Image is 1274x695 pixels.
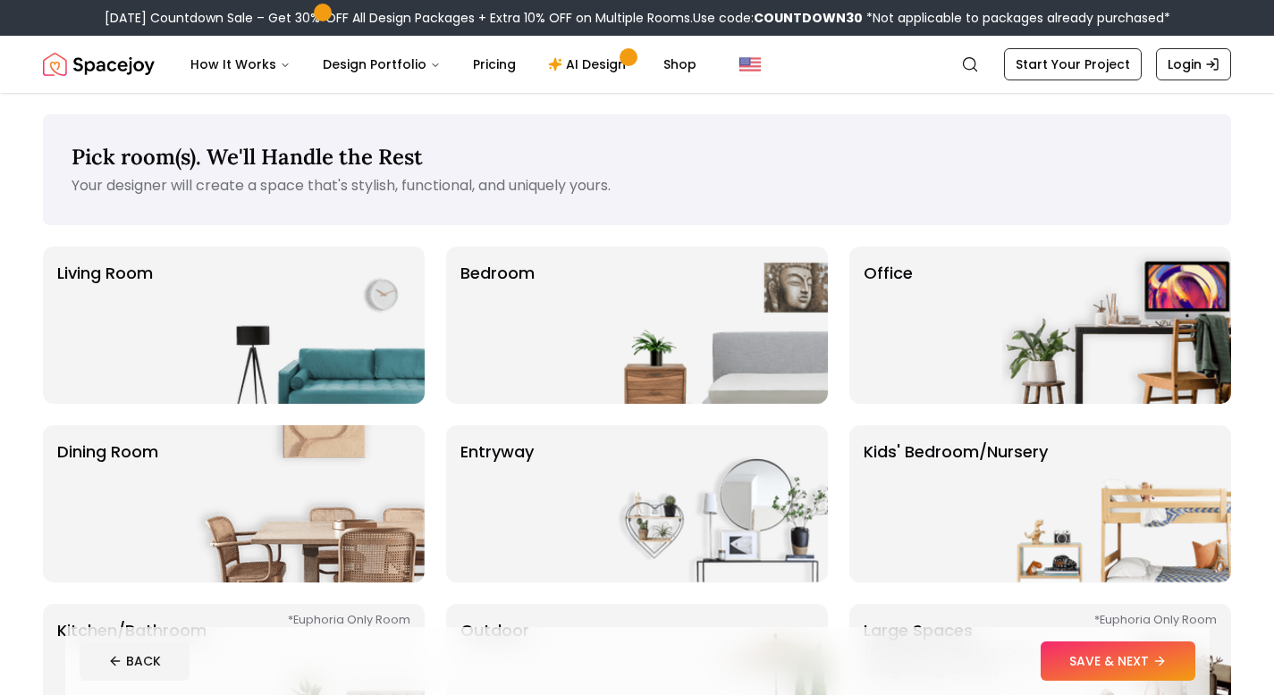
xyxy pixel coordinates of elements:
[57,440,158,568] p: Dining Room
[105,9,1170,27] div: [DATE] Countdown Sale – Get 30% OFF All Design Packages + Extra 10% OFF on Multiple Rooms.
[864,440,1048,568] p: Kids' Bedroom/Nursery
[308,46,455,82] button: Design Portfolio
[460,261,535,389] p: Bedroom
[460,440,534,568] p: entryway
[1004,48,1142,80] a: Start Your Project
[80,641,190,681] button: BACK
[459,46,530,82] a: Pricing
[72,175,1202,197] p: Your designer will create a space that's stylish, functional, and uniquely yours.
[43,46,155,82] a: Spacejoy
[693,9,863,27] span: Use code:
[57,261,153,389] p: Living Room
[196,425,425,582] img: Dining Room
[196,247,425,404] img: Living Room
[754,9,863,27] b: COUNTDOWN30
[1041,641,1195,681] button: SAVE & NEXT
[534,46,645,82] a: AI Design
[43,36,1231,93] nav: Global
[176,46,711,82] nav: Main
[1156,48,1231,80] a: Login
[72,143,423,171] span: Pick room(s). We'll Handle the Rest
[649,46,711,82] a: Shop
[1002,247,1231,404] img: Office
[599,247,828,404] img: Bedroom
[739,54,761,75] img: United States
[1002,425,1231,582] img: Kids' Bedroom/Nursery
[43,46,155,82] img: Spacejoy Logo
[599,425,828,582] img: entryway
[176,46,305,82] button: How It Works
[864,261,913,389] p: Office
[863,9,1170,27] span: *Not applicable to packages already purchased*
